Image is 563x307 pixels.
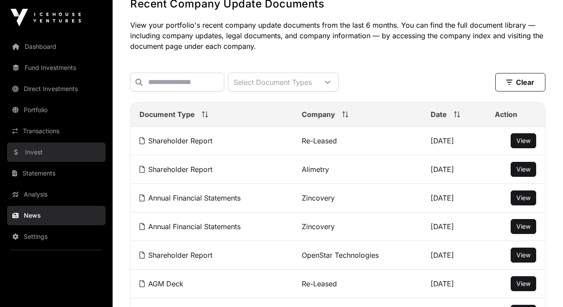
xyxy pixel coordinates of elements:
[139,279,183,288] a: AGM Deck
[511,219,536,234] button: View
[7,164,106,183] a: Statements
[7,37,106,56] a: Dashboard
[516,222,530,231] a: View
[516,136,530,145] a: View
[422,270,486,298] td: [DATE]
[7,121,106,141] a: Transactions
[139,251,212,259] a: Shareholder Report
[139,136,212,145] a: Shareholder Report
[7,79,106,99] a: Direct Investments
[511,248,536,263] button: View
[130,20,545,51] p: View your portfolio's recent company update documents from the last 6 months. You can find the fu...
[139,165,212,174] a: Shareholder Report
[302,165,329,174] a: Alimetry
[139,109,195,120] span: Document Type
[516,279,530,288] a: View
[516,251,530,259] span: View
[516,280,530,287] span: View
[7,185,106,204] a: Analysis
[302,279,337,288] a: Re-Leased
[228,73,317,91] div: Select Document Types
[302,109,335,120] span: Company
[422,155,486,184] td: [DATE]
[11,9,81,26] img: Icehouse Ventures Logo
[422,127,486,155] td: [DATE]
[519,265,563,307] iframe: Chat Widget
[495,109,517,120] span: Action
[422,184,486,212] td: [DATE]
[495,73,545,91] button: Clear
[511,133,536,148] button: View
[511,190,536,205] button: View
[431,109,447,120] span: Date
[7,58,106,77] a: Fund Investments
[516,137,530,144] span: View
[302,251,379,259] a: OpenStar Technologies
[422,212,486,241] td: [DATE]
[7,100,106,120] a: Portfolio
[302,194,335,202] a: Zincovery
[7,227,106,246] a: Settings
[139,222,241,231] a: Annual Financial Statements
[516,165,530,173] span: View
[302,136,337,145] a: Re-Leased
[511,162,536,177] button: View
[516,194,530,202] a: View
[516,165,530,174] a: View
[302,222,335,231] a: Zincovery
[516,223,530,230] span: View
[7,143,106,162] a: Invest
[139,194,241,202] a: Annual Financial Statements
[7,206,106,225] a: News
[422,241,486,270] td: [DATE]
[511,276,536,291] button: View
[516,251,530,259] a: View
